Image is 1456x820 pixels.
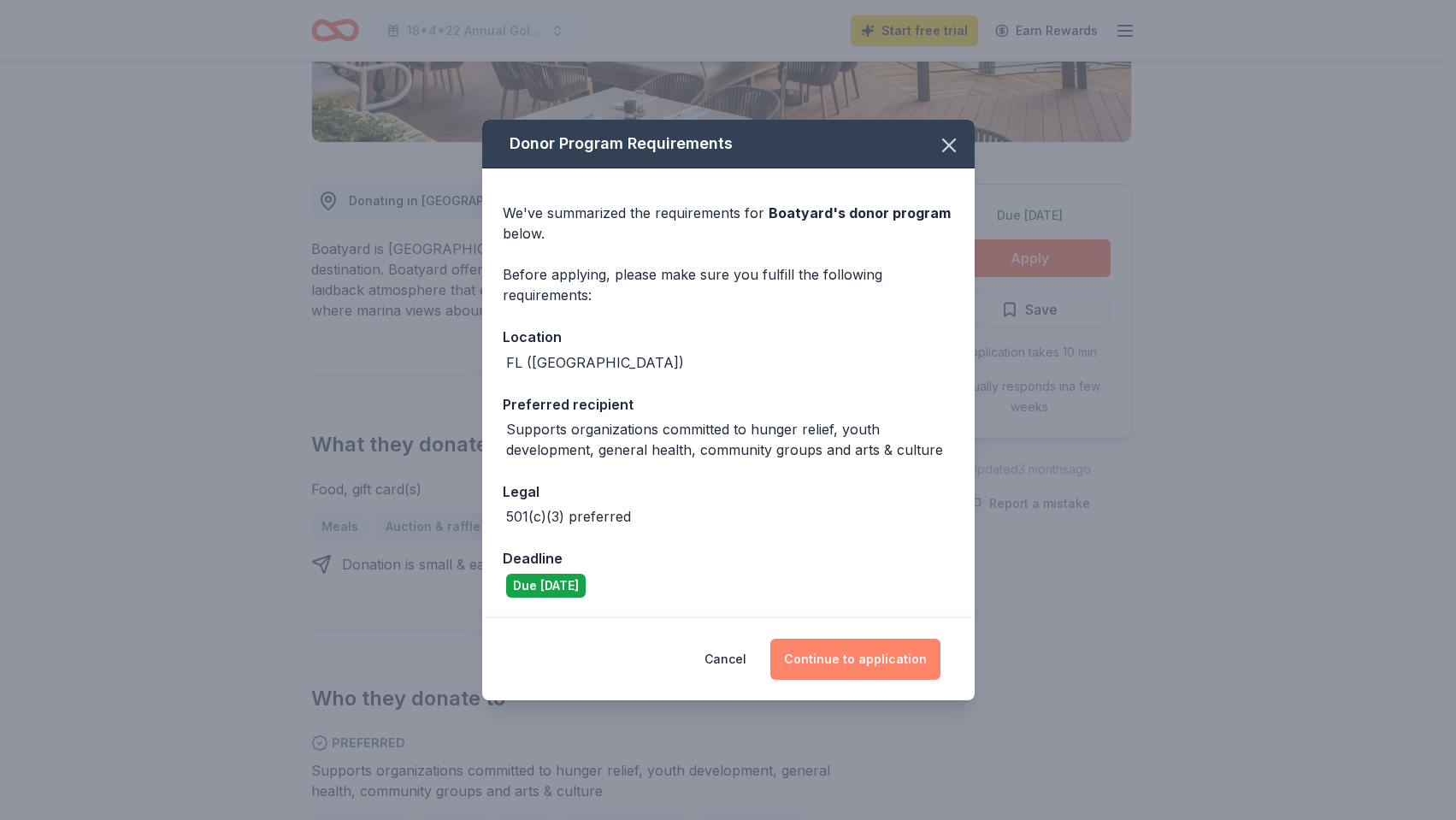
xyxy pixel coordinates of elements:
div: Donor Program Requirements [482,120,975,168]
div: Location [503,326,954,348]
div: Deadline [503,547,954,569]
span: Boatyard 's donor program [769,204,951,221]
div: Preferred recipient [503,393,954,416]
div: Supports organizations committed to hunger relief, youth development, general health, community g... [506,419,954,460]
div: Before applying, please make sure you fulfill the following requirements: [503,264,954,305]
div: We've summarized the requirements for below. [503,203,954,244]
div: Legal [503,481,954,503]
button: Continue to application [770,639,940,680]
div: Due [DATE] [506,574,586,598]
div: FL ([GEOGRAPHIC_DATA]) [506,352,684,373]
div: 501(c)(3) preferred [506,506,631,527]
button: Cancel [704,639,746,680]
